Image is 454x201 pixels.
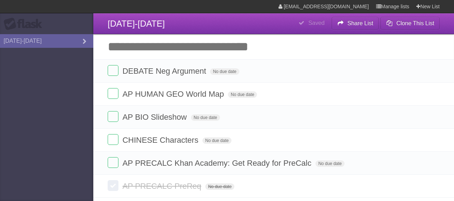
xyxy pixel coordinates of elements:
[122,90,226,99] span: AP HUMAN GEO World Map
[315,160,345,167] span: No due date
[396,20,434,26] b: Clone This List
[205,183,234,190] span: No due date
[108,180,118,191] label: Done
[380,17,440,30] button: Clone This List
[228,91,257,98] span: No due date
[347,20,373,26] b: Share List
[191,114,220,121] span: No due date
[108,111,118,122] label: Done
[308,20,324,26] b: Saved
[122,159,313,168] span: AP PRECALC Khan Academy: Get Ready for PreCalc
[108,65,118,76] label: Done
[108,157,118,168] label: Done
[122,113,188,122] span: AP BIO Slideshow
[332,17,379,30] button: Share List
[122,67,208,76] span: DEBATE Neg Argument
[108,19,165,28] span: [DATE]-[DATE]
[4,18,47,31] div: Flask
[122,182,203,191] span: AP PRECALC PreReq
[108,88,118,99] label: Done
[108,134,118,145] label: Done
[202,137,231,144] span: No due date
[122,136,200,145] span: CHINESE Characters
[210,68,239,75] span: No due date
